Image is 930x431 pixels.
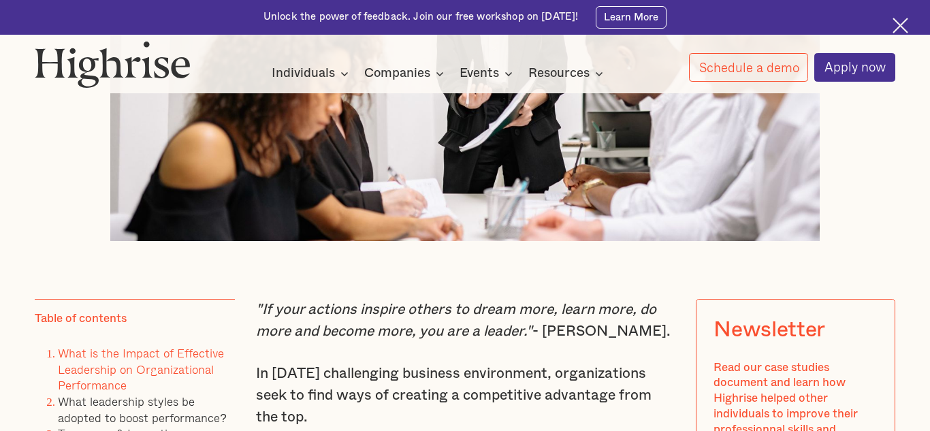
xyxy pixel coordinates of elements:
div: Resources [528,65,607,82]
a: Learn More [596,6,667,29]
div: Individuals [272,65,335,82]
img: Cross icon [893,18,908,33]
a: What is the Impact of Effective Leadership on Organizational Performance [58,344,224,394]
img: Highrise logo [35,41,190,88]
p: - [PERSON_NAME]. [256,299,674,342]
div: Companies [364,65,430,82]
div: Events [460,65,499,82]
div: Newsletter [713,317,825,342]
em: "If your actions inspire others to dream more, learn more, do more and become more, you are a lea... [256,302,656,338]
div: Unlock the power of feedback. Join our free workshop on [DATE]! [263,10,578,24]
div: Individuals [272,65,353,82]
div: Resources [528,65,590,82]
div: Table of contents [35,311,127,327]
p: In [DATE] challenging business environment, organizations seek to find ways of creating a competi... [256,363,674,428]
div: Companies [364,65,448,82]
a: Apply now [814,53,895,82]
a: What leadership styles be adopted to boost performance? [58,392,227,427]
div: Events [460,65,517,82]
a: Schedule a demo [689,53,809,82]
